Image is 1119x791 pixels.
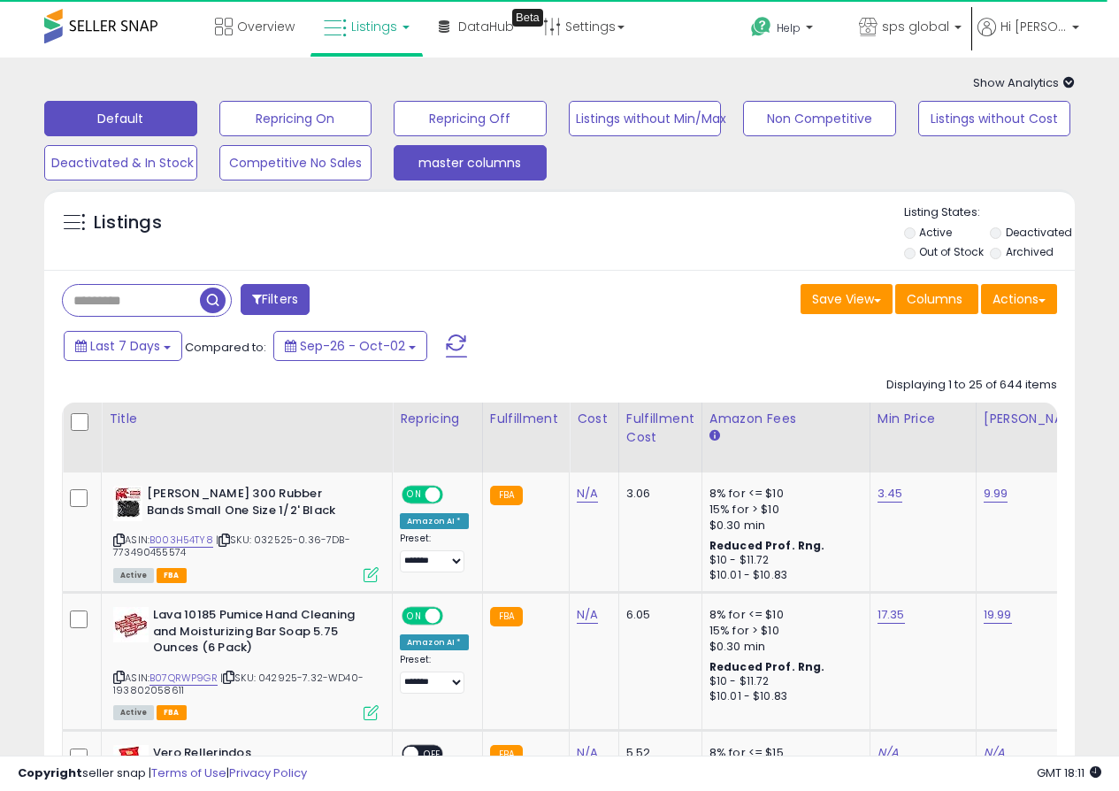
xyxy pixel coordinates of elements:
div: 3.06 [626,486,688,502]
div: 15% for > $10 [709,502,856,518]
div: $0.30 min [709,518,856,534]
div: 6.05 [626,607,688,623]
button: Competitive No Sales [219,145,372,180]
a: N/A [984,744,1005,762]
h5: Listings [94,211,162,235]
div: $10.01 - $10.83 [709,568,856,583]
span: DataHub [458,18,514,35]
button: Sep-26 - Oct-02 [273,331,427,361]
img: 51iINa2+LXL._SL40_.jpg [113,607,149,642]
div: Title [109,410,385,428]
a: N/A [577,485,598,503]
img: 41i1Us7izjL._SL40_.jpg [113,745,149,780]
div: Cost [577,410,611,428]
a: B07QRWP9GR [149,671,218,686]
button: Deactivated & In Stock [44,145,197,180]
div: Preset: [400,533,469,572]
span: Columns [907,290,962,308]
span: Listings [351,18,397,35]
small: Amazon Fees. [709,428,720,444]
div: Amazon Fees [709,410,862,428]
b: Reduced Prof. Rng. [709,538,825,553]
div: Preset: [400,654,469,694]
span: Last 7 Days [90,337,160,355]
button: Listings without Cost [918,101,1071,136]
div: $0.30 min [709,639,856,655]
a: B003H54TY8 [149,533,213,548]
span: FBA [157,705,187,720]
button: Non Competitive [743,101,896,136]
div: seller snap | | [18,765,307,782]
span: FBA [157,568,187,583]
button: Actions [981,284,1057,314]
a: 17.35 [878,606,905,624]
a: Terms of Use [151,764,226,781]
span: Compared to: [185,339,266,356]
span: OFF [441,488,469,503]
span: All listings currently available for purchase on Amazon [113,705,154,720]
div: 8% for <= $15 [709,745,856,761]
div: Tooltip anchor [512,9,543,27]
div: ASIN: [113,486,379,580]
div: 8% for <= $10 [709,486,856,502]
button: master columns [394,145,547,180]
small: FBA [490,745,523,764]
span: sps global [882,18,949,35]
a: Privacy Policy [229,764,307,781]
a: 19.99 [984,606,1012,624]
div: ASIN: [113,607,379,718]
button: Repricing On [219,101,372,136]
a: 3.45 [878,485,903,503]
label: Out of Stock [919,244,984,259]
div: Displaying 1 to 25 of 644 items [886,377,1057,394]
span: All listings currently available for purchase on Amazon [113,568,154,583]
span: 2025-10-10 18:11 GMT [1037,764,1101,781]
div: [PERSON_NAME] [984,410,1089,428]
span: ON [403,609,425,624]
b: Reduced Prof. Rng. [709,659,825,674]
button: Last 7 Days [64,331,182,361]
div: Min Price [878,410,969,428]
span: Help [777,20,801,35]
button: Save View [801,284,893,314]
span: Show Analytics [973,74,1075,91]
div: Fulfillment Cost [626,410,694,447]
button: Columns [895,284,978,314]
a: N/A [577,606,598,624]
span: OFF [441,609,469,624]
a: N/A [878,744,899,762]
p: Listing States: [904,204,1075,221]
small: FBA [490,607,523,626]
img: 51EKQMYZ6VL._SL40_.jpg [113,486,142,521]
span: Sep-26 - Oct-02 [300,337,405,355]
div: Amazon AI * [400,634,469,650]
div: Repricing [400,410,475,428]
div: $10.01 - $10.83 [709,689,856,704]
a: Help [737,3,843,58]
a: Hi [PERSON_NAME] [977,18,1079,58]
b: Vero Rellerindos [153,745,368,766]
div: 15% for > $10 [709,623,856,639]
label: Deactivated [1006,225,1072,240]
button: Listings without Min/Max [569,101,722,136]
button: Repricing Off [394,101,547,136]
span: Overview [237,18,295,35]
strong: Copyright [18,764,82,781]
a: 9.99 [984,485,1008,503]
span: | SKU: 042925-7.32-WD40-193802058611 [113,671,364,697]
b: [PERSON_NAME] 300 Rubber Bands Small One Size 1/2' Black [147,486,362,523]
div: $10 - $11.72 [709,674,856,689]
span: ON [403,488,425,503]
button: Filters [241,284,310,315]
div: Fulfillment [490,410,562,428]
div: Amazon AI * [400,513,469,529]
small: FBA [490,486,523,505]
span: OFF [418,746,447,761]
div: 5.52 [626,745,688,761]
i: Get Help [750,16,772,38]
b: Lava 10185 Pumice Hand Cleaning and Moisturizing Bar Soap 5.75 Ounces (6 Pack) [153,607,368,661]
button: Default [44,101,197,136]
a: N/A [577,744,598,762]
label: Archived [1006,244,1054,259]
div: $10 - $11.72 [709,553,856,568]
